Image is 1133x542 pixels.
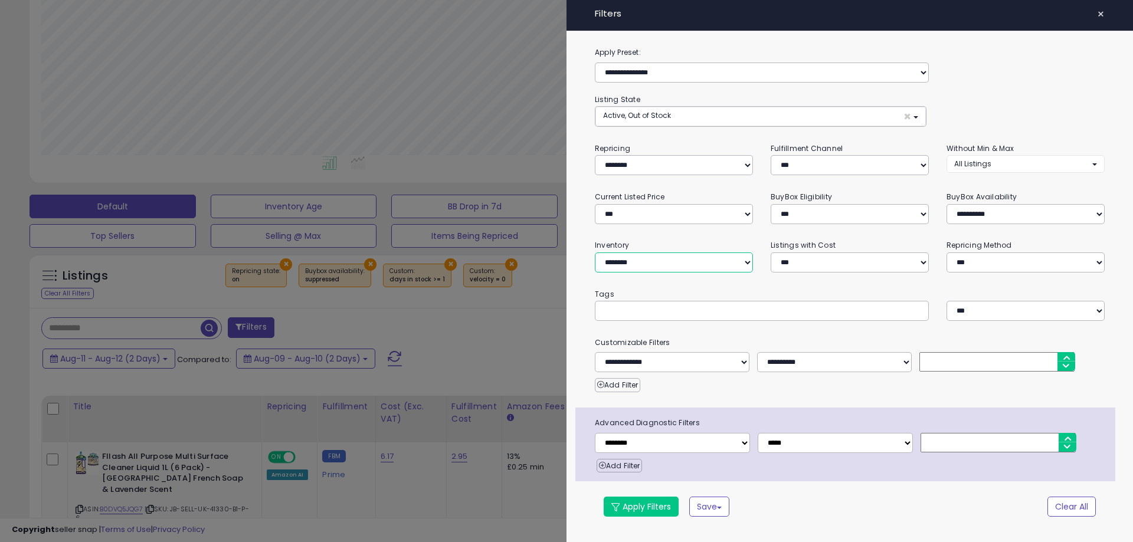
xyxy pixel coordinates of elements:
button: Active, Out of Stock × [595,107,926,126]
h4: Filters [595,9,1105,19]
small: Current Listed Price [595,192,664,202]
small: Listing State [595,94,640,104]
span: Advanced Diagnostic Filters [586,416,1115,429]
small: Fulfillment Channel [771,143,843,153]
button: Save [689,497,729,517]
label: Apply Preset: [586,46,1114,59]
small: BuyBox Availability [947,192,1017,202]
button: Add Filter [595,378,640,392]
small: Repricing [595,143,630,153]
span: All Listings [954,159,991,169]
button: × [1092,6,1109,22]
small: Listings with Cost [771,240,836,250]
button: Add Filter [597,459,642,473]
button: Apply Filters [604,497,679,517]
span: × [903,110,911,123]
small: Customizable Filters [586,336,1114,349]
span: × [1097,6,1105,22]
span: Active, Out of Stock [603,110,671,120]
button: All Listings [947,155,1105,172]
button: Clear All [1047,497,1096,517]
small: Without Min & Max [947,143,1014,153]
small: Repricing Method [947,240,1012,250]
small: Inventory [595,240,629,250]
small: Tags [586,288,1114,301]
small: BuyBox Eligibility [771,192,832,202]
